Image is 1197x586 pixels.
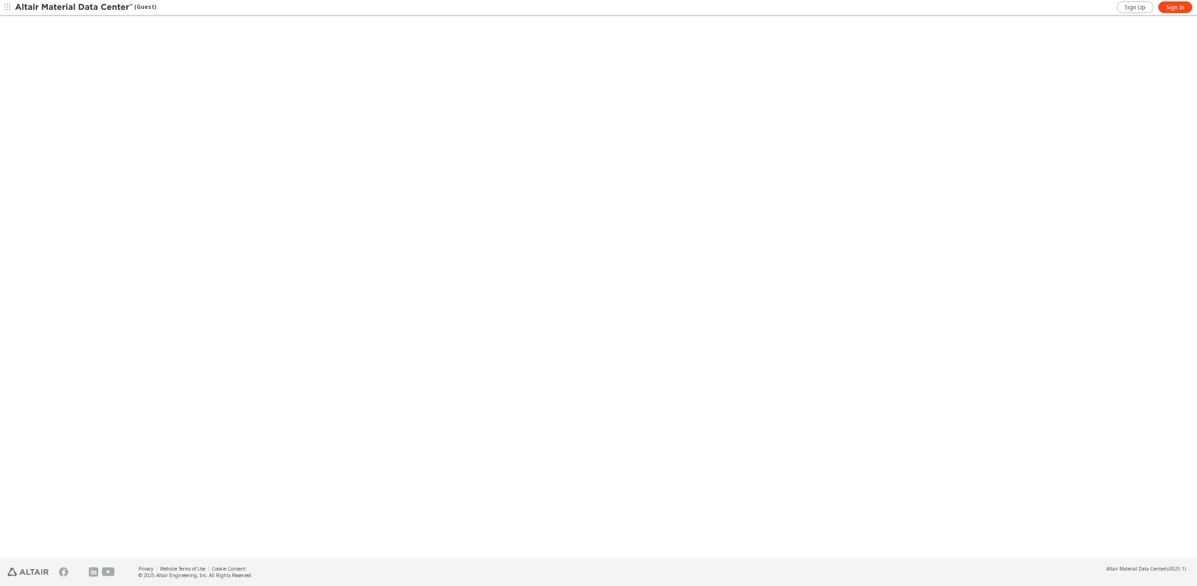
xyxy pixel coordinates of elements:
div: (v2025.1) [1106,565,1186,572]
a: Website Terms of Use [160,565,205,572]
img: Altair Material Data Center [15,3,134,12]
div: © 2025 Altair Engineering, Inc. All Rights Reserved. [138,572,252,579]
a: Privacy [138,565,153,572]
img: Altair Engineering [7,568,49,576]
a: Sign Up [1117,1,1154,13]
a: Sign In [1158,1,1192,13]
span: Altair Material Data Center [1106,565,1165,572]
span: Sign In [1166,4,1184,11]
div: (Guest) [15,3,156,12]
span: Sign Up [1125,4,1146,11]
a: Cookie Consent [212,565,246,572]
